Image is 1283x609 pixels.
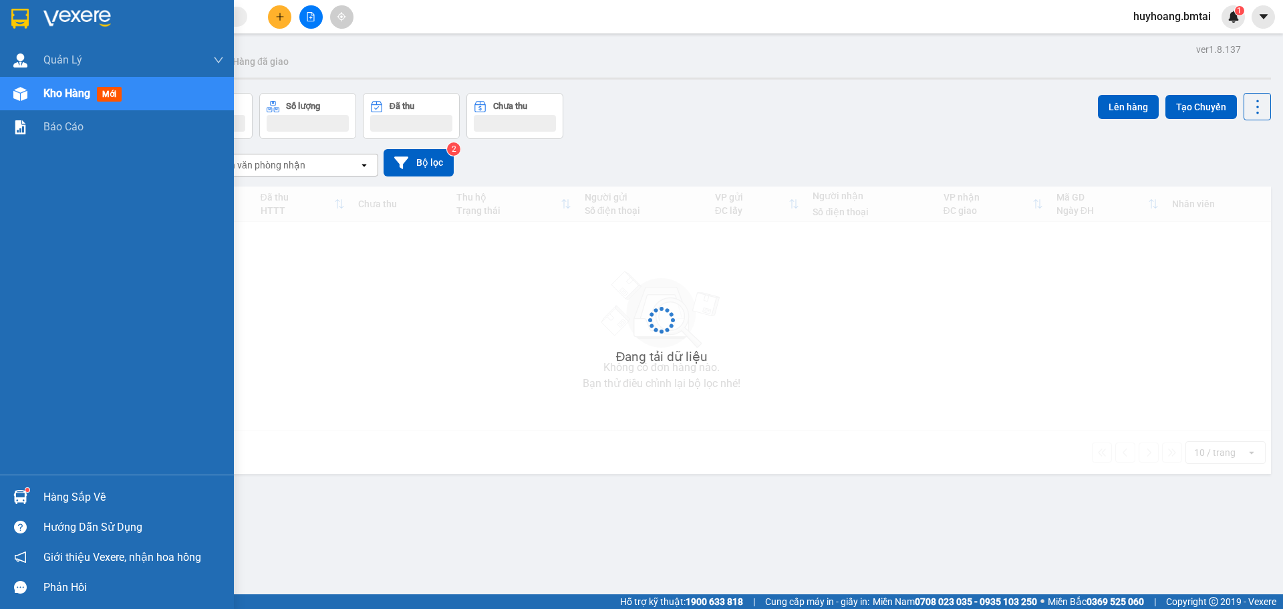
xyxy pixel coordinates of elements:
button: Đã thu [363,93,460,139]
button: plus [268,5,291,29]
span: copyright [1209,597,1218,606]
img: warehouse-icon [13,53,27,68]
span: mới [97,87,122,102]
li: Bình Minh Tải [7,7,194,32]
span: | [753,594,755,609]
span: Miền Nam [873,594,1037,609]
button: Lên hàng [1098,95,1159,119]
span: Kho hàng [43,87,90,100]
li: VP [GEOGRAPHIC_DATA] [7,57,92,101]
span: message [14,581,27,594]
div: ver 1.8.137 [1196,42,1241,57]
img: icon-new-feature [1228,11,1240,23]
span: caret-down [1258,11,1270,23]
span: aim [337,12,346,21]
span: Quản Lý [43,51,82,68]
img: warehouse-icon [13,87,27,101]
div: Hàng sắp về [43,487,224,507]
img: logo.jpg [7,7,53,53]
span: Miền Bắc [1048,594,1144,609]
button: aim [330,5,353,29]
img: logo-vxr [11,9,29,29]
span: plus [275,12,285,21]
button: Chưa thu [466,93,563,139]
button: caret-down [1252,5,1275,29]
span: Giới thiệu Vexere, nhận hoa hồng [43,549,201,566]
div: Chưa thu [493,102,527,111]
div: Đang tải dữ liệu [616,347,708,367]
div: Chọn văn phòng nhận [213,158,305,172]
span: ⚪️ [1040,599,1044,604]
sup: 2 [447,142,460,156]
strong: 1900 633 818 [686,596,743,607]
img: warehouse-icon [13,490,27,504]
span: huyhoang.bmtai [1123,8,1222,25]
span: 1 [1237,6,1242,15]
img: solution-icon [13,120,27,134]
li: VP [GEOGRAPHIC_DATA] [92,57,178,101]
strong: 0708 023 035 - 0935 103 250 [915,596,1037,607]
button: file-add [299,5,323,29]
div: Số lượng [286,102,320,111]
span: down [213,55,224,66]
button: Số lượng [259,93,356,139]
span: Báo cáo [43,118,84,135]
span: file-add [306,12,315,21]
strong: 0369 525 060 [1087,596,1144,607]
svg: open [359,160,370,170]
div: Đã thu [390,102,414,111]
sup: 1 [25,488,29,492]
span: Cung cấp máy in - giấy in: [765,594,869,609]
button: Hàng đã giao [222,45,299,78]
span: | [1154,594,1156,609]
div: Phản hồi [43,578,224,598]
sup: 1 [1235,6,1244,15]
span: question-circle [14,521,27,533]
button: Bộ lọc [384,149,454,176]
button: Tạo Chuyến [1165,95,1237,119]
span: Hỗ trợ kỹ thuật: [620,594,743,609]
span: notification [14,551,27,564]
div: Hướng dẫn sử dụng [43,517,224,537]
